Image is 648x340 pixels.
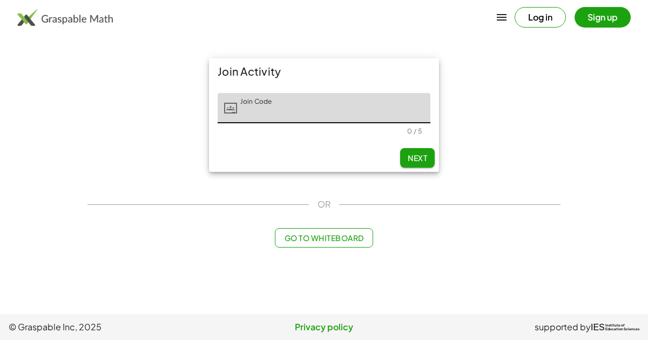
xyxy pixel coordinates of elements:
[400,148,435,168] button: Next
[209,58,439,84] div: Join Activity
[275,228,373,248] button: Go to Whiteboard
[408,153,427,163] span: Next
[284,233,363,243] span: Go to Whiteboard
[515,7,566,28] button: Log in
[9,321,219,334] span: © Graspable Inc, 2025
[318,198,330,211] span: OR
[219,321,429,334] a: Privacy policy
[605,324,639,331] span: Institute of Education Sciences
[591,322,605,332] span: IES
[407,127,422,135] div: 0 / 5
[591,321,639,334] a: IESInstitute ofEducation Sciences
[535,321,591,334] span: supported by
[575,7,631,28] button: Sign up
